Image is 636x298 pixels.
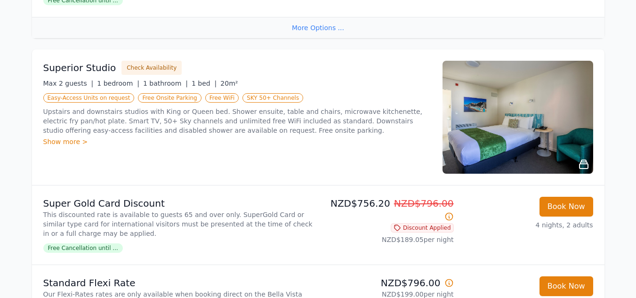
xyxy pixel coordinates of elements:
[43,197,314,210] p: Super Gold Card Discount
[43,243,123,253] span: Free Cancellation until ...
[242,93,303,103] span: SKY 50+ Channels
[143,80,188,87] span: 1 bathroom |
[43,80,94,87] span: Max 2 guests |
[539,276,593,296] button: Book Now
[32,17,604,38] div: More Options ...
[322,276,454,290] p: NZD$796.00
[43,137,431,146] div: Show more >
[539,197,593,217] button: Book Now
[121,61,182,75] button: Check Availability
[461,220,593,230] p: 4 nights, 2 adults
[322,197,454,223] p: NZD$756.20
[43,107,431,135] p: Upstairs and downstairs studios with King or Queen bed. Shower ensuite, table and chairs, microwa...
[391,223,454,233] span: Discount Applied
[43,61,116,74] h3: Superior Studio
[205,93,239,103] span: Free WiFi
[97,80,139,87] span: 1 bedroom |
[322,235,454,244] p: NZD$189.05 per night
[43,93,135,103] span: Easy-Access Units on request
[138,93,201,103] span: Free Onsite Parking
[43,210,314,238] p: This discounted rate is available to guests 65 and over only. SuperGold Card or similar type card...
[220,80,238,87] span: 20m²
[43,276,314,290] p: Standard Flexi Rate
[192,80,217,87] span: 1 bed |
[394,198,454,209] span: NZD$796.00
